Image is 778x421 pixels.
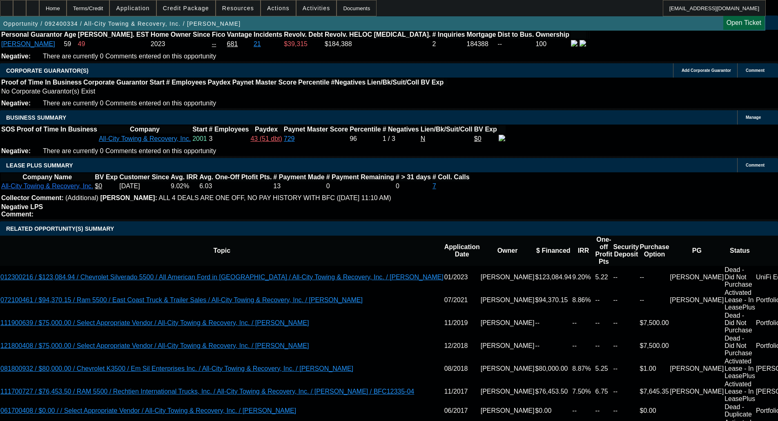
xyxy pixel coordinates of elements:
td: -- [595,312,613,334]
span: Comment [746,68,765,73]
td: -- [572,312,595,334]
b: BV Exp [474,126,497,133]
b: Avg. One-Off Ptofit Pts. [199,174,272,180]
b: Paynet Master Score [284,126,348,133]
a: 43 (51 dbt) [250,135,282,142]
span: Activities [303,5,330,11]
td: [PERSON_NAME] [480,334,535,357]
td: 59 [63,40,76,49]
a: 072100461 / $94,370.15 / Ram 5500 / East Coast Truck & Trailer Sales / All-City Towing & Recovery... [0,296,363,303]
div: 96 [350,135,381,143]
b: Percentile [350,126,381,133]
b: # Inquiries [432,31,465,38]
a: 681 [227,40,238,47]
span: 3 [209,135,213,142]
th: Security Deposit [613,236,639,266]
b: # Payment Made [273,174,324,180]
b: Avg. IRR [171,174,198,180]
img: facebook-icon.png [499,135,505,141]
td: -- [572,334,595,357]
td: -- [640,289,670,312]
td: [PERSON_NAME] [670,357,724,380]
td: -- [613,334,639,357]
a: 729 [284,135,295,142]
td: 9.20% [572,266,595,289]
b: Paynet Master Score [232,79,296,86]
td: -- [613,357,639,380]
td: Dead - Did Not Purchase [724,266,756,289]
b: [PERSON_NAME]. EST [78,31,149,38]
th: Owner [480,236,535,266]
span: RELATED OPPORTUNITY(S) SUMMARY [6,225,114,232]
td: Activated Lease - In LeasePlus [724,357,756,380]
td: 5.25 [595,357,613,380]
b: # Coll. Calls [432,174,470,180]
td: 11/2019 [444,312,480,334]
b: Fico [212,31,225,38]
b: BV Exp [95,174,118,180]
a: $0 [95,183,102,189]
button: Application [110,0,156,16]
b: Revolv. Debt [284,31,323,38]
td: Activated Lease - In LeasePlus [724,380,756,403]
b: BV Exp [421,79,444,86]
span: CORPORATE GUARANTOR(S) [6,67,89,74]
th: Purchase Option [640,236,670,266]
a: 061700408 / $0.00 / / Select Appropriate Vendor / All-City Towing & Recovery, Inc. / [PERSON_NAME] [0,407,296,414]
b: # Employees [209,126,249,133]
span: Resources [222,5,254,11]
th: Proof of Time In Business [16,125,98,134]
b: Ownership [535,31,569,38]
td: -- [572,403,595,419]
th: Proof of Time In Business [1,78,82,87]
a: 21 [254,40,261,47]
a: All-City Towing & Recovery, Inc. [1,183,93,189]
b: Start [192,126,207,133]
b: Age [64,31,76,38]
b: Corporate Guarantor [83,79,148,86]
b: Paydex [255,126,278,133]
span: Comment [746,163,765,167]
td: -- [595,403,613,419]
img: linkedin-icon.png [580,40,586,47]
b: Collector Comment: [1,194,64,201]
a: 111700727 / $76,453.50 / RAM 5500 / Rechtien International Trucks, Inc. / All-City Towing & Recov... [0,388,414,395]
b: Negative: [1,100,31,107]
img: facebook-icon.png [571,40,577,47]
b: #Negatives [331,79,366,86]
td: $39,315 [283,40,323,49]
a: -- [212,40,216,47]
td: [DATE] [119,182,169,190]
b: Lien/Bk/Suit/Coll [421,126,473,133]
td: [PERSON_NAME] [480,403,535,419]
b: Negative: [1,53,31,60]
span: ALL 4 DEALS ARE ONE OFF, NO PAY HISTORY WITH BFC ([DATE] 11:10 AM) [159,194,391,201]
b: Company [130,126,160,133]
b: # > 31 days [396,174,431,180]
td: 8.86% [572,289,595,312]
td: -- [613,289,639,312]
button: Actions [261,0,296,16]
td: [PERSON_NAME] [480,312,535,334]
td: 6.75 [595,380,613,403]
td: $7,645.35 [640,380,670,403]
td: No Corporate Guarantor(s) Exist [1,87,447,96]
b: Vantage [227,31,252,38]
td: -- [497,40,535,49]
td: [PERSON_NAME] [480,289,535,312]
td: 6.03 [199,182,272,190]
b: [PERSON_NAME]: [100,194,157,201]
td: $7,500.00 [640,334,670,357]
span: Application [116,5,149,11]
th: Application Date [444,236,480,266]
td: 5.22 [595,266,613,289]
td: [PERSON_NAME] [480,380,535,403]
th: SOS [1,125,16,134]
td: Dead - Duplicate [724,403,756,419]
th: PG [670,236,724,266]
td: -- [640,266,670,289]
td: $184,388 [324,40,431,49]
b: Company Name [22,174,72,180]
b: Mortgage [467,31,496,38]
th: Status [724,236,756,266]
